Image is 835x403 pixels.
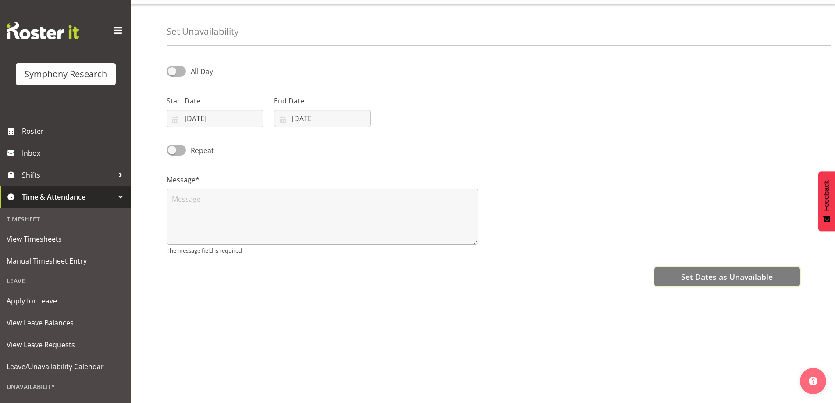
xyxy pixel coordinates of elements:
span: Roster [22,125,127,138]
button: Set Dates as Unavailable [654,267,800,286]
input: Click to select... [274,110,371,127]
p: The message field is required [167,246,478,255]
a: View Timesheets [2,228,129,250]
h4: Set Unavailability [167,26,238,36]
label: Start Date [167,96,263,106]
input: Click to select... [167,110,263,127]
div: Symphony Research [25,68,107,81]
span: View Leave Balances [7,316,125,329]
button: Feedback - Show survey [818,171,835,231]
a: View Leave Balances [2,312,129,334]
a: Manual Timesheet Entry [2,250,129,272]
span: Time & Attendance [22,190,114,203]
span: View Leave Requests [7,338,125,351]
span: View Timesheets [7,232,125,246]
img: help-xxl-2.png [809,377,817,385]
span: All Day [191,67,213,76]
label: End Date [274,96,371,106]
span: Shifts [22,168,114,182]
a: View Leave Requests [2,334,129,356]
span: Repeat [186,145,214,156]
label: Message* [167,175,478,185]
span: Apply for Leave [7,294,125,307]
div: Unavailability [2,378,129,396]
div: Timesheet [2,210,129,228]
span: Inbox [22,146,127,160]
span: Leave/Unavailability Calendar [7,360,125,373]
span: Manual Timesheet Entry [7,254,125,267]
span: Feedback [823,180,831,211]
span: Set Dates as Unavailable [681,271,773,282]
img: Rosterit website logo [7,22,79,39]
div: Leave [2,272,129,290]
a: Leave/Unavailability Calendar [2,356,129,378]
a: Apply for Leave [2,290,129,312]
